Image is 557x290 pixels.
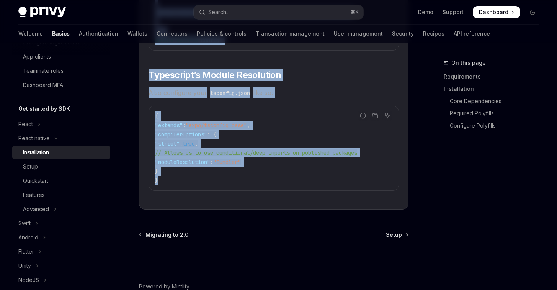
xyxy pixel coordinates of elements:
[12,174,110,188] a: Quickstart
[173,37,176,44] span: .
[155,177,158,184] span: }
[18,233,38,242] div: Android
[155,140,180,147] span: "strict"
[351,9,359,15] span: ⌘ K
[18,7,66,18] img: dark logo
[127,25,147,43] a: Wallets
[18,247,34,256] div: Flutter
[23,148,49,157] div: Installation
[12,273,110,287] button: Toggle NodeJS section
[23,80,63,90] div: Dashboard MFA
[392,25,414,43] a: Security
[12,78,110,92] a: Dashboard MFA
[12,231,110,244] button: Toggle Android section
[18,261,31,270] div: Unity
[23,162,38,171] div: Setup
[208,8,230,17] div: Search...
[444,107,545,120] a: Required Polyfills
[423,25,444,43] a: Recipes
[12,160,110,174] a: Setup
[155,149,357,156] span: // Allows us to use conditional/deep imports on published packages
[23,176,48,185] div: Quickstart
[23,66,64,75] div: Teammate roles
[149,87,399,98] span: Also configure your like so:
[18,275,39,285] div: NodeJS
[12,245,110,259] button: Toggle Flutter section
[197,25,247,43] a: Policies & controls
[213,159,241,165] span: "Bundler"
[12,131,110,145] button: Toggle React native section
[210,159,213,165] span: :
[12,188,110,202] a: Features
[256,25,325,43] a: Transaction management
[155,131,207,138] span: "compilerOptions"
[186,122,247,129] span: "expo/tsconfig.base"
[18,120,33,129] div: React
[140,231,189,239] a: Migrating to 2.0
[18,25,43,43] a: Welcome
[149,69,281,81] span: Typescript’s Module Resolution
[176,37,198,44] span: exports
[207,131,216,138] span: : {
[201,37,219,44] span: config
[18,134,50,143] div: React native
[247,122,250,129] span: ,
[386,231,402,239] span: Setup
[12,202,110,216] button: Toggle Advanced section
[180,140,183,147] span: :
[155,159,210,165] span: "moduleResolution"
[12,50,110,64] a: App clients
[526,6,539,18] button: Toggle dark mode
[12,64,110,78] a: Teammate roles
[183,122,186,129] span: :
[454,25,490,43] a: API reference
[12,216,110,230] button: Toggle Swift section
[443,8,464,16] a: Support
[386,231,408,239] a: Setup
[23,190,45,200] div: Features
[155,168,158,175] span: }
[479,8,508,16] span: Dashboard
[18,104,70,113] h5: Get started by SDK
[382,111,392,121] button: Ask AI
[79,25,118,43] a: Authentication
[358,111,368,121] button: Report incorrect code
[157,25,188,43] a: Connectors
[12,117,110,131] button: Toggle React section
[444,95,545,107] a: Core Dependencies
[207,89,253,97] code: tsconfig.json
[451,58,486,67] span: On this page
[219,37,222,44] span: ;
[145,231,189,239] span: Migrating to 2.0
[194,5,363,19] button: Open search
[155,37,173,44] span: module
[444,70,545,83] a: Requirements
[12,259,110,273] button: Toggle Unity section
[18,219,31,228] div: Swift
[155,122,183,129] span: "extends"
[334,25,383,43] a: User management
[52,25,70,43] a: Basics
[195,140,198,147] span: ,
[183,140,195,147] span: true
[370,111,380,121] button: Copy the contents from the code block
[23,205,49,214] div: Advanced
[23,52,51,61] div: App clients
[155,113,158,120] span: {
[444,120,545,132] a: Configure Polyfills
[12,146,110,159] a: Installation
[473,6,520,18] a: Dashboard
[198,37,201,44] span: =
[444,83,545,95] a: Installation
[418,8,433,16] a: Demo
